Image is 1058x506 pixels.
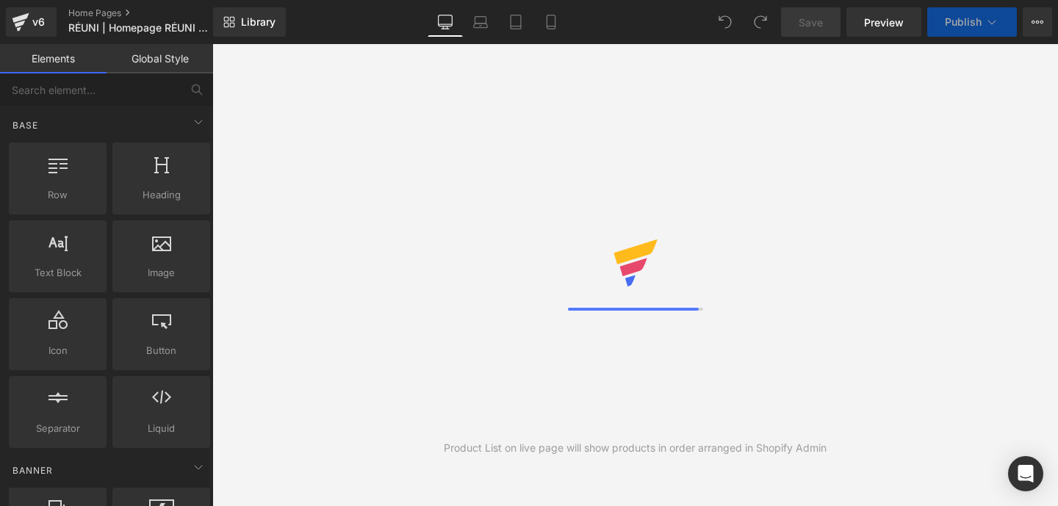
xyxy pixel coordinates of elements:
[117,421,206,436] span: Liquid
[13,265,102,281] span: Text Block
[533,7,569,37] a: Mobile
[710,7,740,37] button: Undo
[213,7,286,37] a: New Library
[117,187,206,203] span: Heading
[927,7,1017,37] button: Publish
[463,7,498,37] a: Laptop
[68,22,209,34] span: RÉUNI | Homepage RÉUNI — [DATE]
[29,12,48,32] div: v6
[799,15,823,30] span: Save
[864,15,904,30] span: Preview
[1023,7,1052,37] button: More
[117,343,206,358] span: Button
[117,265,206,281] span: Image
[498,7,533,37] a: Tablet
[428,7,463,37] a: Desktop
[11,118,40,132] span: Base
[241,15,276,29] span: Library
[6,7,57,37] a: v6
[746,7,775,37] button: Redo
[13,421,102,436] span: Separator
[11,463,54,477] span: Banner
[444,440,827,456] div: Product List on live page will show products in order arranged in Shopify Admin
[13,187,102,203] span: Row
[13,343,102,358] span: Icon
[68,7,237,19] a: Home Pages
[107,44,213,73] a: Global Style
[945,16,982,28] span: Publish
[846,7,921,37] a: Preview
[1008,456,1043,491] div: Open Intercom Messenger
